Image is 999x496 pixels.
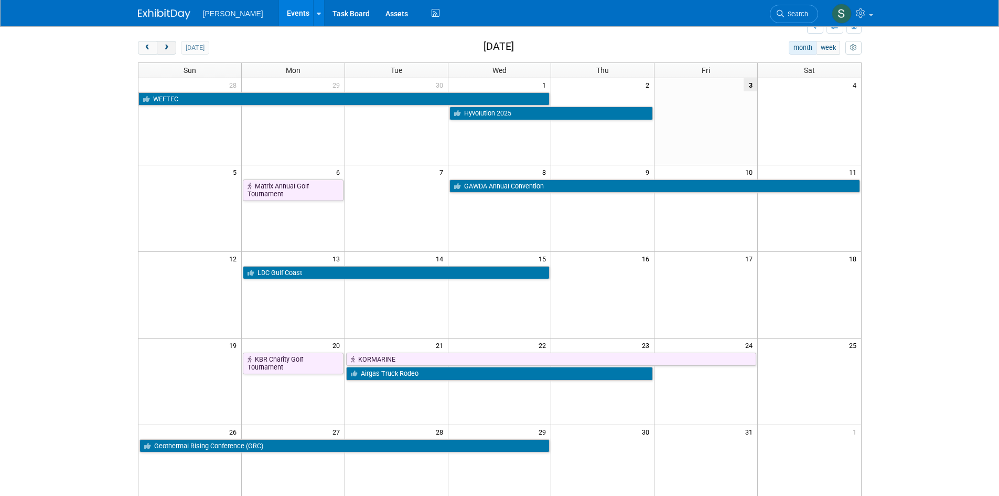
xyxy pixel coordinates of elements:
span: 4 [852,78,861,91]
span: 20 [331,339,345,352]
a: Hyvolution 2025 [449,107,653,120]
span: 18 [848,252,861,265]
button: next [157,41,176,55]
span: 17 [744,252,757,265]
span: 15 [538,252,551,265]
span: 30 [435,78,448,91]
span: 19 [228,339,241,352]
span: 2 [644,78,654,91]
button: month [789,41,817,55]
span: Wed [492,66,507,75]
a: LDC Gulf Coast [243,266,550,280]
span: Search [784,10,808,18]
span: Mon [286,66,300,75]
span: 16 [641,252,654,265]
span: Thu [596,66,609,75]
a: KBR Charity Golf Tournament [243,353,343,374]
span: 6 [335,165,345,178]
span: 31 [744,425,757,438]
a: WEFTEC [138,92,550,106]
span: 12 [228,252,241,265]
span: 27 [331,425,345,438]
span: 29 [331,78,345,91]
span: Fri [702,66,710,75]
span: 8 [541,165,551,178]
span: 23 [641,339,654,352]
span: [PERSON_NAME] [203,9,263,18]
span: 22 [538,339,551,352]
span: 1 [852,425,861,438]
span: 24 [744,339,757,352]
a: Geothermal Rising Conference (GRC) [139,439,550,453]
a: GAWDA Annual Convention [449,180,860,193]
span: 28 [228,78,241,91]
span: 30 [641,425,654,438]
span: Sat [804,66,815,75]
span: Sun [184,66,196,75]
button: week [816,41,840,55]
span: 1 [541,78,551,91]
span: 25 [848,339,861,352]
span: 11 [848,165,861,178]
a: Matrix Annual Golf Tournament [243,180,343,201]
button: [DATE] [181,41,209,55]
button: prev [138,41,157,55]
a: KORMARINE [346,353,756,366]
h2: [DATE] [484,41,514,52]
span: Tue [391,66,402,75]
span: 7 [438,165,448,178]
img: Skye Tuinei [832,4,852,24]
span: 10 [744,165,757,178]
span: 28 [435,425,448,438]
span: 26 [228,425,241,438]
button: myCustomButton [845,41,861,55]
span: 14 [435,252,448,265]
span: 3 [744,78,757,91]
span: 13 [331,252,345,265]
img: ExhibitDay [138,9,190,19]
span: 5 [232,165,241,178]
a: Airgas Truck Rodeo [346,367,653,381]
span: 21 [435,339,448,352]
a: Search [770,5,818,23]
i: Personalize Calendar [850,45,857,51]
span: 29 [538,425,551,438]
span: 9 [644,165,654,178]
